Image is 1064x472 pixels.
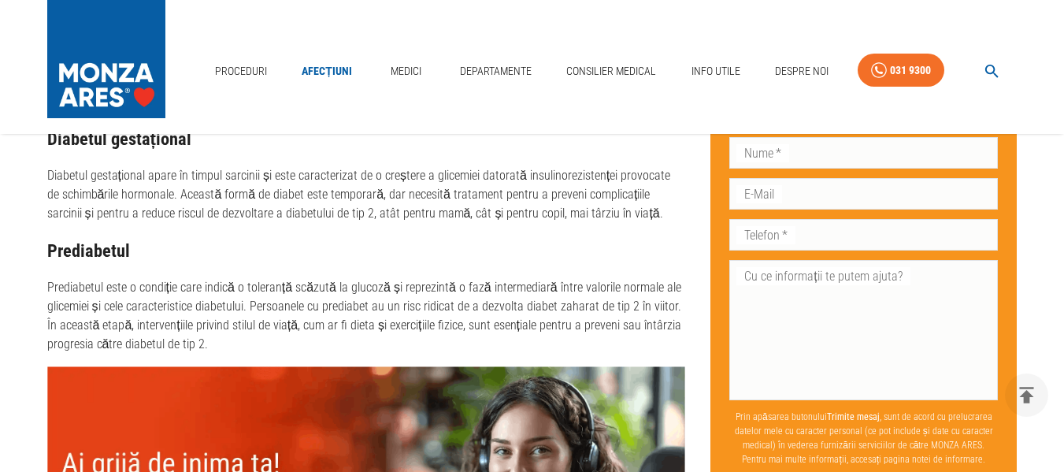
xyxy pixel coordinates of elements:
div: 031 9300 [890,61,931,80]
a: 031 9300 [858,54,944,87]
p: Diabetul gestațional apare în timpul sarcinii și este caracterizat de o creștere a glicemiei dato... [47,166,686,223]
a: Proceduri [209,55,273,87]
h3: Prediabetul [47,241,686,261]
b: Trimite mesaj [827,411,880,422]
a: Departamente [454,55,538,87]
a: Afecțiuni [295,55,358,87]
a: Medici [380,55,431,87]
a: Info Utile [685,55,747,87]
p: Prediabetul este o condiție care indică o toleranță scăzută la glucoză și reprezintă o fază inter... [47,278,686,354]
button: delete [1005,374,1048,417]
a: Consilier Medical [560,55,662,87]
a: Despre Noi [769,55,835,87]
h3: Diabetul gestațional [47,129,686,149]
